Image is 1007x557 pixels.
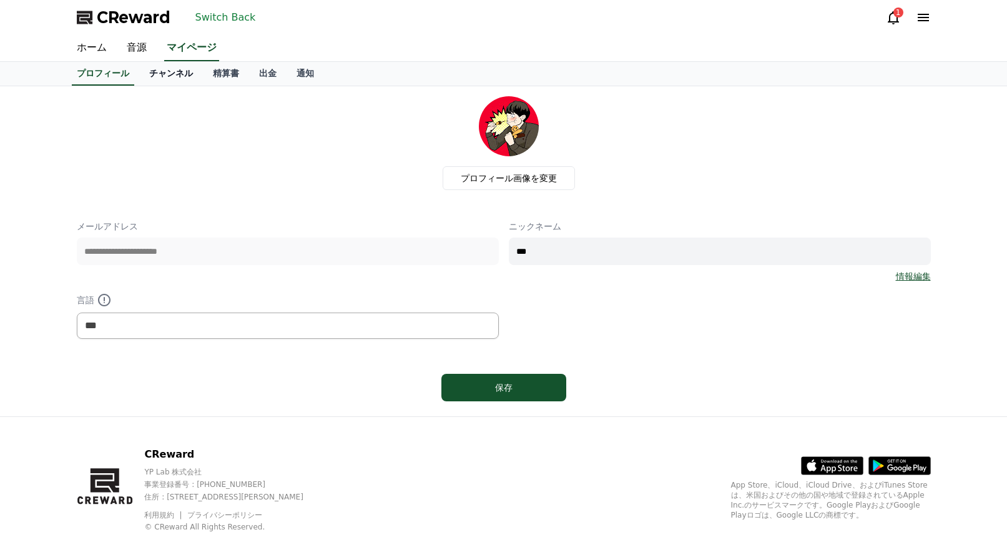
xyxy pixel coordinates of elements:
[509,220,931,233] p: ニックネーム
[144,479,325,489] p: 事業登録番号 : [PHONE_NUMBER]
[77,220,499,233] p: メールアドレス
[731,480,931,520] p: App Store、iCloud、iCloud Drive、およびiTunes Storeは、米国およびその他の国や地域で登録されているApple Inc.のサービスマークです。Google P...
[67,35,117,61] a: ホーム
[190,8,261,28] button: Switch Back
[72,62,134,86] a: プロフィール
[479,96,539,156] img: profile_image
[287,62,324,86] a: 通知
[139,62,203,86] a: チャンネル
[144,492,325,502] p: 住所 : [STREET_ADDRESS][PERSON_NAME]
[187,511,262,519] a: プライバシーポリシー
[441,374,566,401] button: 保存
[144,511,184,519] a: 利用規約
[77,8,170,28] a: CReward
[117,35,157,61] a: 音源
[144,447,325,462] p: CReward
[164,35,219,61] a: マイページ
[443,166,575,190] label: プロフィール画像を変更
[896,270,931,283] a: 情報編集
[77,293,499,308] p: 言語
[97,8,170,28] span: CReward
[249,62,287,86] a: 出金
[893,8,903,18] div: 1
[144,467,325,477] p: YP Lab 株式会社
[886,10,901,25] a: 1
[466,381,541,394] div: 保存
[144,522,325,532] p: © CReward All Rights Reserved.
[203,62,249,86] a: 精算書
